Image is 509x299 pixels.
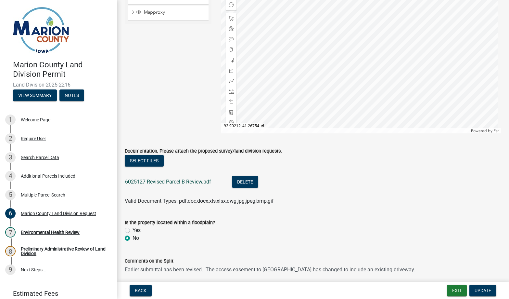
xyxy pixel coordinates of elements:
[13,82,104,88] span: Land Division-2025-2216
[5,133,16,144] div: 2
[5,246,16,256] div: 8
[5,171,16,181] div: 4
[130,285,152,296] button: Back
[21,230,80,235] div: Environmental Health Review
[21,247,107,256] div: Preliminary Administrative Review of Land Division
[125,259,173,264] label: Comments on the Split
[133,226,141,234] label: Yes
[232,179,258,185] wm-modal-confirm: Delete Document
[59,93,84,98] wm-modal-confirm: Notes
[21,136,46,141] div: Require User
[135,9,206,16] div: Mapproxy
[13,7,69,53] img: Marion County, Iowa
[5,208,16,219] div: 6
[493,129,500,133] a: Esri
[21,174,75,178] div: Additional Parcels Included
[125,221,215,225] label: Is the property located within a floodplain?
[13,89,57,101] button: View Summary
[13,60,112,79] h4: Marion County Land Division Permit
[125,149,282,154] label: Documentation, Please attach the proposed survey/land division requests.
[125,179,211,185] a: 6025127 Revised Parcel B Review.pdf
[133,234,139,242] label: No
[130,9,135,16] span: Expand
[125,155,164,167] button: Select files
[125,198,274,204] span: Valid Document Types: pdf,doc,docx,xls,xlsx,dwg,jpg,jpeg,bmp,gif
[21,193,65,197] div: Multiple Parcel Search
[128,6,209,20] li: Mapproxy
[5,115,16,125] div: 1
[5,190,16,200] div: 5
[21,211,96,216] div: Marion County Land Division Request
[469,128,501,133] div: Powered by
[21,117,50,122] div: Welcome Page
[21,155,59,160] div: Search Parcel Data
[135,288,146,293] span: Back
[475,288,491,293] span: Update
[5,227,16,238] div: 7
[5,265,16,275] div: 9
[447,285,467,296] button: Exit
[469,285,496,296] button: Update
[59,89,84,101] button: Notes
[5,152,16,163] div: 3
[13,93,57,98] wm-modal-confirm: Summary
[232,176,258,188] button: Delete
[142,9,206,15] span: Mapproxy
